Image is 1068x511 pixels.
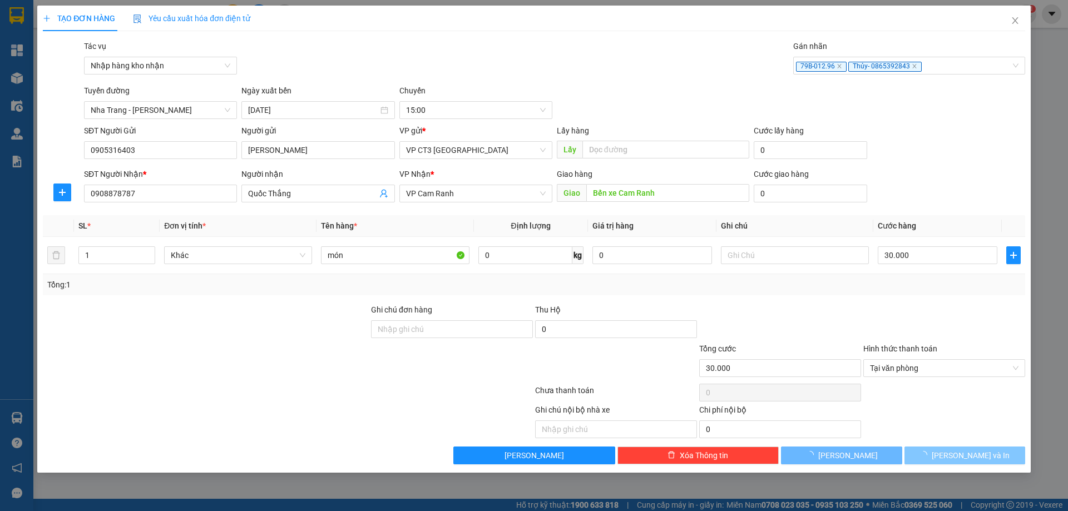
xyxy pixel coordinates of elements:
[4,49,71,60] span: [PERSON_NAME]
[4,62,55,72] span: 0935792121
[53,183,71,201] button: plus
[680,449,728,462] span: Xóa Thông tin
[582,141,749,158] input: Dọc đường
[870,360,1018,376] span: Tại văn phòng
[754,185,867,202] input: Cước giao hàng
[84,125,237,137] div: SĐT Người Gửi
[793,42,827,51] label: Gán nhãn
[1000,6,1031,37] button: Close
[4,77,61,88] p: Tên hàng
[91,102,230,118] span: Nha Trang - Phan Rang
[112,77,162,88] p: Cước hàng
[837,63,842,69] span: close
[557,141,582,158] span: Lấy
[371,305,432,314] label: Ghi chú đơn hàng
[43,14,51,22] span: plus
[796,62,847,72] span: 79B-012.96
[47,279,412,291] div: Tổng: 1
[535,404,697,420] div: Ghi chú nội bộ nhà xe
[90,27,157,48] span: VP [PERSON_NAME]
[781,446,902,464] button: [PERSON_NAME]
[535,420,697,438] input: Nhập ghi chú
[667,451,675,460] span: delete
[617,446,779,464] button: deleteXóa Thông tin
[505,449,564,462] span: [PERSON_NAME]
[592,246,712,264] input: 0
[919,451,932,459] span: loading
[47,246,65,264] button: delete
[78,221,87,230] span: SL
[399,125,552,137] div: VP gửi
[54,188,71,197] span: plus
[721,246,869,264] input: Ghi Chú
[511,221,551,230] span: Định lượng
[406,102,546,118] span: 15:00
[592,221,634,230] span: Giá trị hàng
[84,168,237,180] div: SĐT Người Nhận
[557,170,592,178] span: Giao hàng
[699,344,736,353] span: Tổng cước
[164,221,206,230] span: Đơn vị tính
[399,85,552,101] div: Chuyến
[754,170,809,178] label: Cước giao hàng
[754,141,867,159] input: Cước lấy hàng
[716,215,873,237] th: Ghi chú
[904,446,1025,464] button: [PERSON_NAME] và In
[754,126,804,135] label: Cước lấy hàng
[572,246,584,264] span: kg
[399,170,431,178] span: VP Nhận
[241,85,394,101] div: Ngày xuất bến
[248,104,378,116] input: 14/10/2025
[406,185,546,202] span: VP Cam Ranh
[818,449,878,462] span: [PERSON_NAME]
[321,221,357,230] span: Tên hàng
[84,85,237,101] div: Tuyến đường
[4,27,21,37] strong: Gửi:
[43,14,115,23] span: TẠO ĐƠN HÀNG
[133,14,142,23] img: icon
[241,168,394,180] div: Người nhận
[379,189,388,198] span: user-add
[84,42,106,51] label: Tác vụ
[878,221,916,230] span: Cước hàng
[534,384,698,404] div: Chưa thanh toán
[557,184,586,202] span: Giao
[91,57,230,74] span: Nhập hàng kho nhận
[535,305,561,314] span: Thu Hộ
[90,62,140,72] span: 0374860172
[171,247,305,264] span: Khác
[1011,16,1020,25] span: close
[848,62,922,72] span: Thủy- 0865392843
[406,142,546,158] span: VP CT3 Nha Trang
[133,14,250,23] span: Yêu cầu xuất hóa đơn điện tử
[453,446,615,464] button: [PERSON_NAME]
[321,246,469,264] input: VD: Bàn, Ghế
[699,404,861,420] div: Chi phí nội bộ
[90,49,157,60] span: [PERSON_NAME]
[1007,251,1020,260] span: plus
[912,63,917,69] span: close
[4,27,88,48] span: VP CT3 [GEOGRAPHIC_DATA]
[806,451,818,459] span: loading
[62,77,111,88] p: Số lượng
[241,125,394,137] div: Người gửi
[1006,246,1021,264] button: plus
[371,320,533,338] input: Ghi chú đơn hàng
[557,126,589,135] span: Lấy hàng
[37,6,129,22] strong: Nhà xe Đức lộc
[90,27,114,37] strong: Nhận:
[932,449,1010,462] span: [PERSON_NAME] và In
[586,184,749,202] input: Dọc đường
[863,344,937,353] label: Hình thức thanh toán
